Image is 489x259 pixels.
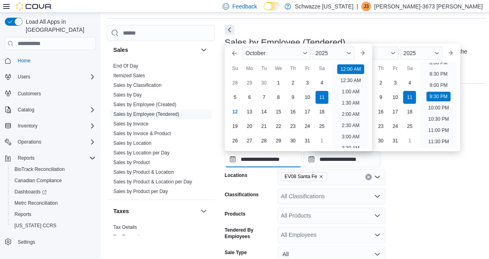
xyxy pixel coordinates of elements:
[272,134,285,147] div: day-29
[225,151,302,167] input: Press the down key to enter a popover containing a calendar. Press the escape key to close the po...
[113,234,147,240] a: Tax Exemptions
[258,91,270,104] div: day-7
[389,91,401,104] div: day-10
[14,200,58,206] span: Metrc Reconciliation
[225,25,234,35] button: Next
[14,166,65,173] span: BioTrack Reconciliation
[272,62,285,75] div: We
[374,62,387,75] div: Th
[246,50,266,56] span: October
[2,104,99,115] button: Catalog
[113,46,128,54] h3: Sales
[229,120,241,133] div: day-19
[113,111,179,117] span: Sales by Employee (Tendered)
[18,107,34,113] span: Catalog
[113,179,192,185] span: Sales by Product & Location per Day
[426,80,451,90] li: 9:00 PM
[113,102,176,107] a: Sales by Employee (Created)
[113,131,171,136] a: Sales by Invoice & Product
[426,69,451,79] li: 8:30 PM
[199,45,209,55] button: Sales
[374,193,381,199] button: Open list of options
[8,164,99,175] button: BioTrack Reconciliation
[113,150,170,156] span: Sales by Location per Day
[229,62,241,75] div: Su
[225,227,274,240] label: Tendered By Employees
[315,91,328,104] div: day-11
[113,63,138,69] a: End Of Day
[8,197,99,209] button: Metrc Reconciliation
[389,105,401,118] div: day-17
[374,174,381,180] button: Open list of options
[258,76,270,89] div: day-30
[364,2,369,11] span: J3
[281,172,327,181] span: EV08 Santa Fe
[403,120,416,133] div: day-25
[338,87,362,97] li: 1:00 AM
[14,137,45,147] button: Operations
[243,76,256,89] div: day-29
[11,198,61,208] a: Metrc Reconciliation
[338,109,362,119] li: 2:00 AM
[225,38,346,47] h3: Sales by Employee (Tendered)
[113,207,197,215] button: Taxes
[356,2,358,11] p: |
[11,164,68,174] a: BioTrack Reconciliation
[229,91,241,104] div: day-5
[113,82,162,88] span: Sales by Classification
[16,2,52,10] img: Cova
[107,222,215,245] div: Taxes
[272,91,285,104] div: day-8
[18,58,31,64] span: Home
[8,175,99,186] button: Canadian Compliance
[337,64,364,74] li: 12:00 AM
[374,232,381,238] button: Open list of options
[301,91,314,104] div: day-10
[332,63,369,148] ul: Time
[403,91,416,104] div: day-11
[14,222,56,229] span: [US_STATE] CCRS
[365,174,372,180] button: Clear input
[286,105,299,118] div: day-16
[315,50,328,56] span: 2025
[113,140,151,146] a: Sales by Location
[303,151,381,167] input: Press the down key to enter a popover containing a calendar. Press the escape key to close the po...
[286,62,299,75] div: Th
[113,179,192,185] a: Sales by Product & Location per Day
[315,76,328,89] div: day-4
[229,76,241,89] div: day-28
[338,132,362,142] li: 3:00 AM
[113,101,176,108] span: Sales by Employee (Created)
[338,143,362,153] li: 3:30 AM
[113,73,145,78] a: Itemized Sales
[113,121,148,127] span: Sales by Invoice
[2,87,99,99] button: Customers
[425,137,452,146] li: 11:30 PM
[389,120,401,133] div: day-24
[11,198,96,208] span: Metrc Reconciliation
[425,125,452,135] li: 11:00 PM
[389,62,401,75] div: Fr
[14,105,37,115] button: Catalog
[2,136,99,148] button: Operations
[361,2,371,11] div: John-3673 Montoya
[374,105,387,118] div: day-16
[374,212,381,219] button: Open list of options
[400,47,442,60] div: Button. Open the year selector. 2025 is currently selected.
[8,186,99,197] a: Dashboards
[286,120,299,133] div: day-23
[228,47,241,60] button: Previous Month
[113,159,150,166] span: Sales by Product
[113,130,171,137] span: Sales by Invoice & Product
[301,62,314,75] div: Fr
[14,153,96,163] span: Reports
[11,210,96,219] span: Reports
[14,56,34,66] a: Home
[8,209,99,220] button: Reports
[425,114,452,124] li: 10:30 PM
[229,134,241,147] div: day-26
[338,98,362,108] li: 1:30 AM
[14,153,38,163] button: Reports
